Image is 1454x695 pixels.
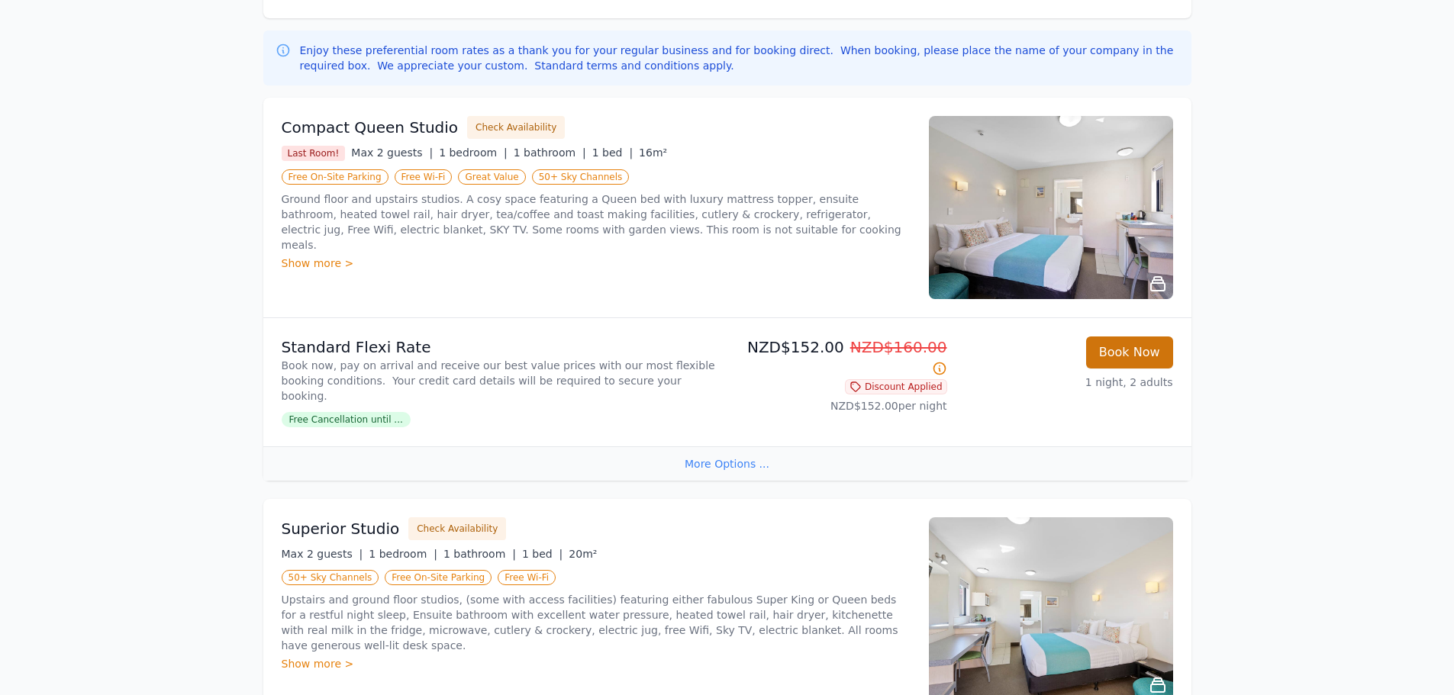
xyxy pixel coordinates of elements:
p: Book now, pay on arrival and receive our best value prices with our most flexible booking conditi... [282,358,721,404]
span: Free Wi-Fi [498,570,556,585]
span: 20m² [569,548,597,560]
span: Great Value [458,169,525,185]
button: Check Availability [408,517,506,540]
span: Free On-Site Parking [282,169,388,185]
button: Check Availability [467,116,565,139]
button: Book Now [1086,336,1173,368]
div: Show more > [282,256,911,271]
p: Upstairs and ground floor studios, (some with access facilities) featuring either fabulous Super ... [282,592,911,653]
span: 1 bed | [592,146,633,159]
span: 1 bedroom | [369,548,437,560]
div: More Options ... [263,446,1191,481]
span: 1 bathroom | [443,548,516,560]
span: Last Room! [282,146,346,161]
div: Show more > [282,656,911,671]
span: Max 2 guests | [282,548,363,560]
h3: Compact Queen Studio [282,117,459,138]
span: Max 2 guests | [351,146,433,159]
p: NZD$152.00 per night [733,398,947,413]
p: NZD$152.00 [733,336,947,379]
span: 50+ Sky Channels [282,570,379,585]
h3: Superior Studio [282,518,400,539]
span: NZD$160.00 [850,338,947,356]
p: 1 night, 2 adults [959,375,1173,390]
span: 1 bed | [522,548,563,560]
span: Free Wi-Fi [395,169,453,185]
p: Standard Flexi Rate [282,336,721,358]
span: 16m² [639,146,667,159]
span: Discount Applied [845,379,947,394]
span: 1 bedroom | [439,146,508,159]
p: Ground floor and upstairs studios. A cosy space featuring a Queen bed with luxury mattress topper... [282,191,911,253]
p: Enjoy these preferential room rates as a thank you for your regular business and for booking dire... [300,43,1179,73]
span: Free On-Site Parking [385,570,492,585]
span: 1 bathroom | [514,146,586,159]
span: Free Cancellation until ... [282,412,411,427]
span: 50+ Sky Channels [532,169,630,185]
